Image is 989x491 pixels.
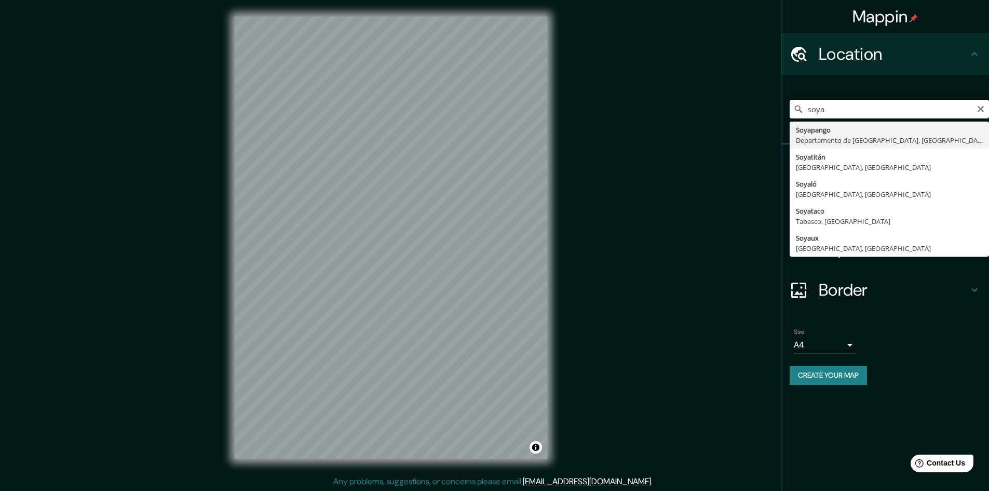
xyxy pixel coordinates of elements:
div: Soyataco [796,206,983,216]
div: Style [781,186,989,228]
div: . [654,475,656,488]
div: Soyaló [796,179,983,189]
div: Soyapango [796,125,983,135]
h4: Location [819,44,968,64]
label: Size [794,328,805,337]
div: Soyatitán [796,152,983,162]
div: Soyaux [796,233,983,243]
div: A4 [794,337,856,353]
h4: Mappin [852,6,918,27]
div: [GEOGRAPHIC_DATA], [GEOGRAPHIC_DATA] [796,243,983,254]
canvas: Map [235,17,547,459]
div: Location [781,33,989,75]
div: . [653,475,654,488]
div: Departamento de [GEOGRAPHIC_DATA], [GEOGRAPHIC_DATA] [796,135,983,145]
h4: Layout [819,238,968,259]
button: Toggle attribution [530,441,542,454]
input: Pick your city or area [790,100,989,118]
p: Any problems, suggestions, or concerns please email . [333,475,653,488]
div: Pins [781,144,989,186]
button: Create your map [790,366,867,385]
div: Layout [781,228,989,269]
div: Tabasco, [GEOGRAPHIC_DATA] [796,216,983,227]
div: Border [781,269,989,311]
h4: Border [819,280,968,300]
button: Clear [977,103,985,113]
img: pin-icon.png [910,14,918,22]
div: [GEOGRAPHIC_DATA], [GEOGRAPHIC_DATA] [796,162,983,172]
a: [EMAIL_ADDRESS][DOMAIN_NAME] [523,476,651,487]
div: [GEOGRAPHIC_DATA], [GEOGRAPHIC_DATA] [796,189,983,200]
iframe: Help widget launcher [897,450,978,480]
